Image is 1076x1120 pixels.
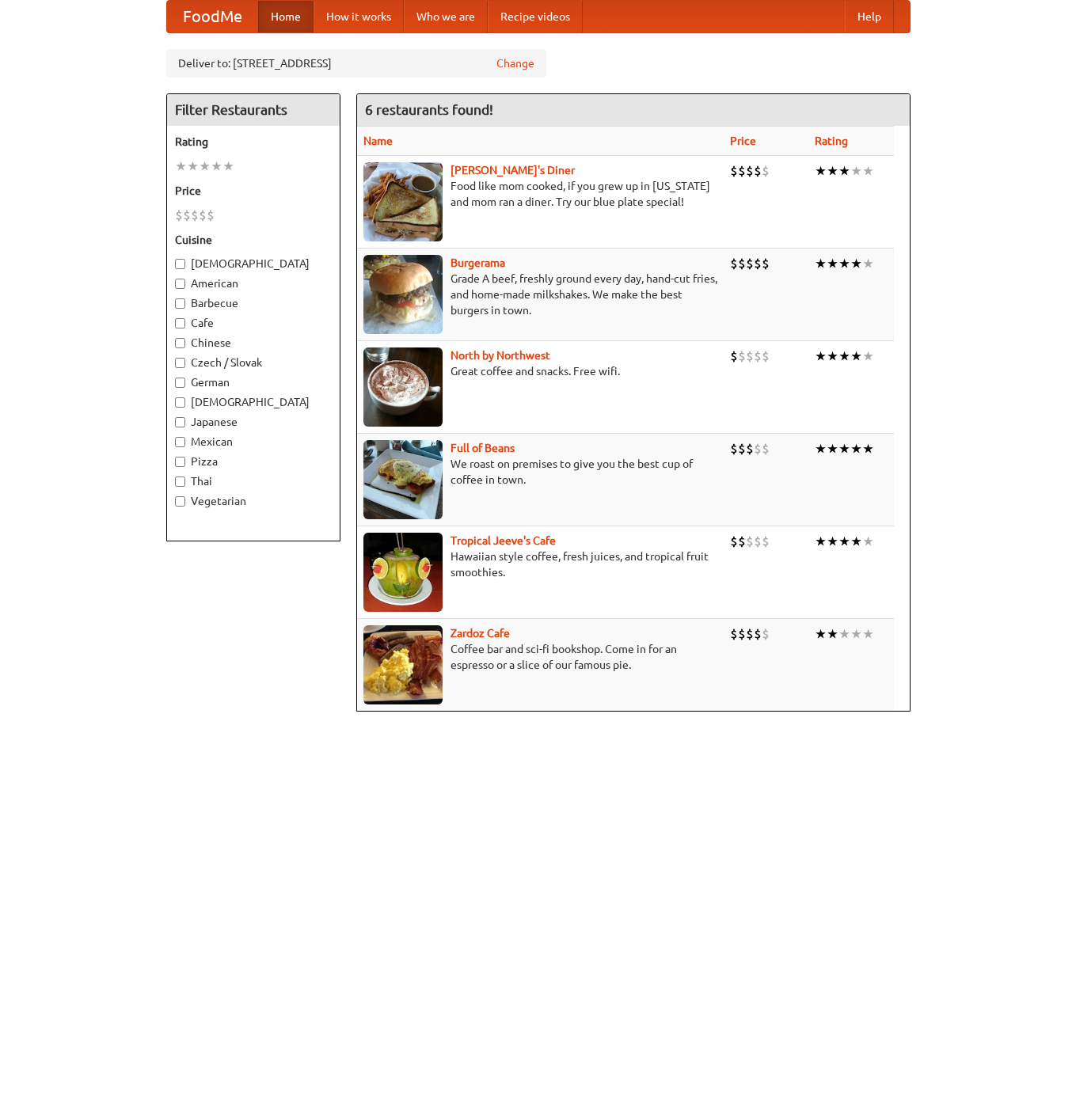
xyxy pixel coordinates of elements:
[815,255,827,272] li: ★
[730,440,738,457] li: $
[175,315,332,331] label: Cafe
[167,94,340,126] h4: Filter Restaurants
[404,1,488,32] a: Who we are
[862,347,874,365] li: ★
[199,158,211,175] li: ★
[762,533,770,550] li: $
[175,134,332,150] h5: Rating
[363,347,443,427] img: north.jpg
[363,271,717,318] p: Grade A beef, freshly ground every day, hand-cut fries, and home-made milkshakes. We make the bes...
[730,162,738,180] li: $
[199,207,207,224] li: $
[451,164,575,177] a: [PERSON_NAME]'s Diner
[746,347,754,365] li: $
[730,625,738,643] li: $
[167,1,258,32] a: FoodMe
[258,1,314,32] a: Home
[838,162,850,180] li: ★
[363,456,717,488] p: We roast on premises to give you the best cup of coffee in town.
[827,440,838,457] li: ★
[363,625,443,704] img: zardoz.jpg
[211,158,222,175] li: ★
[363,255,443,334] img: burgerama.jpg
[175,158,187,175] li: ★
[175,295,332,311] label: Barbecue
[862,533,874,550] li: ★
[850,533,862,550] li: ★
[754,162,762,180] li: $
[738,347,746,365] li: $
[363,549,717,580] p: Hawaiian style coffee, fresh juices, and tropical fruit smoothies.
[815,347,827,365] li: ★
[838,255,850,272] li: ★
[175,394,332,410] label: [DEMOGRAPHIC_DATA]
[815,533,827,550] li: ★
[746,440,754,457] li: $
[175,358,185,368] input: Czech / Slovak
[191,207,199,224] li: $
[175,457,185,467] input: Pizza
[827,533,838,550] li: ★
[746,162,754,180] li: $
[838,347,850,365] li: ★
[175,279,185,289] input: American
[762,347,770,365] li: $
[187,158,199,175] li: ★
[738,162,746,180] li: $
[496,55,534,71] a: Change
[363,440,443,519] img: beans.jpg
[488,1,583,32] a: Recipe videos
[363,135,393,147] a: Name
[862,625,874,643] li: ★
[754,347,762,365] li: $
[175,493,332,509] label: Vegetarian
[850,255,862,272] li: ★
[451,627,510,640] a: Zardoz Cafe
[175,207,183,224] li: $
[363,533,443,612] img: jeeves.jpg
[850,347,862,365] li: ★
[815,440,827,457] li: ★
[166,49,546,78] div: Deliver to: [STREET_ADDRESS]
[838,533,850,550] li: ★
[363,162,443,241] img: sallys.jpg
[451,256,505,269] a: Burgerama
[175,374,332,390] label: German
[730,347,738,365] li: $
[838,440,850,457] li: ★
[730,533,738,550] li: $
[815,162,827,180] li: ★
[175,335,332,351] label: Chinese
[363,641,717,673] p: Coffee bar and sci-fi bookshop. Come in for an espresso or a slice of our famous pie.
[363,178,717,210] p: Food like mom cooked, if you grew up in [US_STATE] and mom ran a diner. Try our blue plate special!
[762,625,770,643] li: $
[754,625,762,643] li: $
[175,318,185,328] input: Cafe
[207,207,215,224] li: $
[746,625,754,643] li: $
[175,454,332,469] label: Pizza
[451,349,550,362] b: North by Northwest
[175,417,185,427] input: Japanese
[175,434,332,450] label: Mexican
[451,442,515,454] a: Full of Beans
[815,135,848,147] a: Rating
[827,162,838,180] li: ★
[850,162,862,180] li: ★
[175,476,185,487] input: Thai
[175,473,332,489] label: Thai
[175,397,185,408] input: [DEMOGRAPHIC_DATA]
[827,625,838,643] li: ★
[451,534,556,547] a: Tropical Jeeve's Cafe
[175,298,185,309] input: Barbecue
[838,625,850,643] li: ★
[762,162,770,180] li: $
[363,363,717,379] p: Great coffee and snacks. Free wifi.
[754,440,762,457] li: $
[754,533,762,550] li: $
[738,625,746,643] li: $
